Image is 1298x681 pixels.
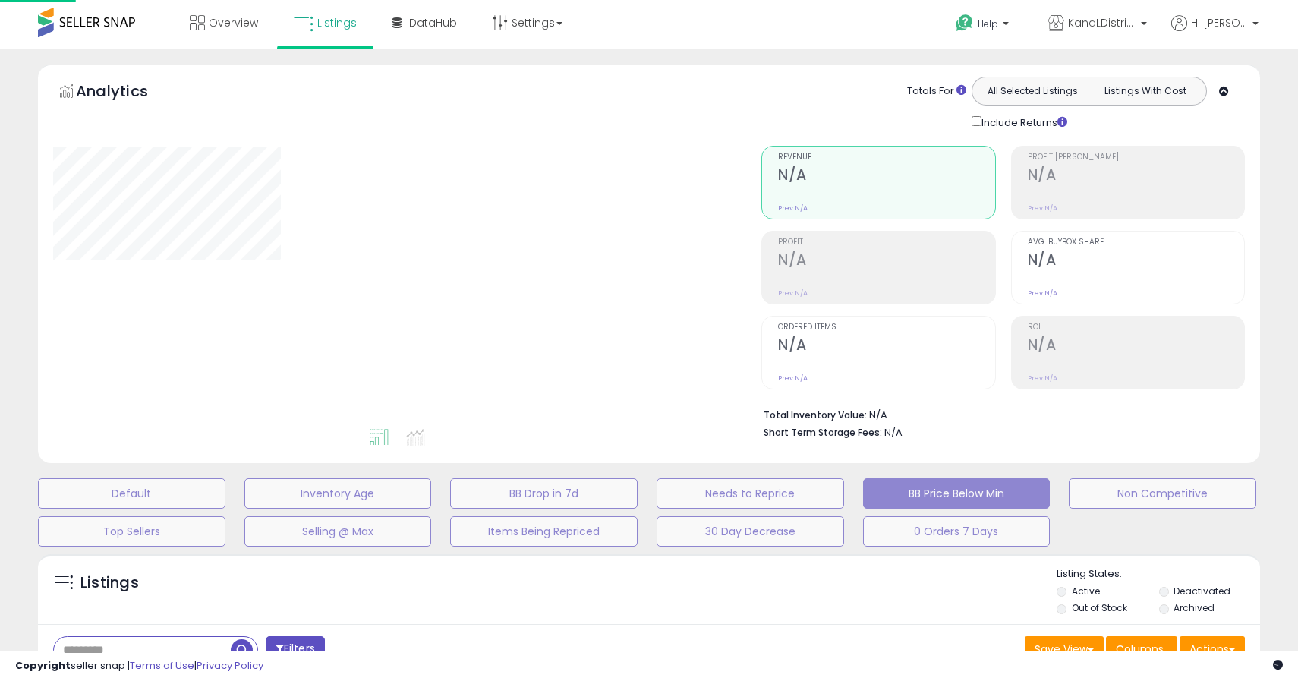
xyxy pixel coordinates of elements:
[1088,81,1202,101] button: Listings With Cost
[778,166,994,187] h2: N/A
[657,478,844,509] button: Needs to Reprice
[450,478,638,509] button: BB Drop in 7d
[1028,166,1244,187] h2: N/A
[1028,238,1244,247] span: Avg. Buybox Share
[863,516,1051,547] button: 0 Orders 7 Days
[38,516,225,547] button: Top Sellers
[450,516,638,547] button: Items Being Repriced
[1171,15,1259,49] a: Hi [PERSON_NAME]
[38,478,225,509] button: Default
[764,408,867,421] b: Total Inventory Value:
[944,2,1024,49] a: Help
[657,516,844,547] button: 30 Day Decrease
[409,15,457,30] span: DataHub
[244,516,432,547] button: Selling @ Max
[960,113,1085,131] div: Include Returns
[778,153,994,162] span: Revenue
[1028,251,1244,272] h2: N/A
[209,15,258,30] span: Overview
[778,238,994,247] span: Profit
[778,288,808,298] small: Prev: N/A
[1028,336,1244,357] h2: N/A
[955,14,974,33] i: Get Help
[1028,153,1244,162] span: Profit [PERSON_NAME]
[1028,374,1057,383] small: Prev: N/A
[1069,478,1256,509] button: Non Competitive
[764,426,882,439] b: Short Term Storage Fees:
[76,80,178,106] h5: Analytics
[884,425,903,440] span: N/A
[1191,15,1248,30] span: Hi [PERSON_NAME]
[778,203,808,213] small: Prev: N/A
[976,81,1089,101] button: All Selected Listings
[764,405,1233,423] li: N/A
[978,17,998,30] span: Help
[1028,323,1244,332] span: ROI
[778,336,994,357] h2: N/A
[863,478,1051,509] button: BB Price Below Min
[907,84,966,99] div: Totals For
[244,478,432,509] button: Inventory Age
[317,15,357,30] span: Listings
[1028,288,1057,298] small: Prev: N/A
[1028,203,1057,213] small: Prev: N/A
[1068,15,1136,30] span: KandLDistribution LLC
[778,323,994,332] span: Ordered Items
[778,251,994,272] h2: N/A
[15,658,71,673] strong: Copyright
[778,374,808,383] small: Prev: N/A
[15,659,263,673] div: seller snap | |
